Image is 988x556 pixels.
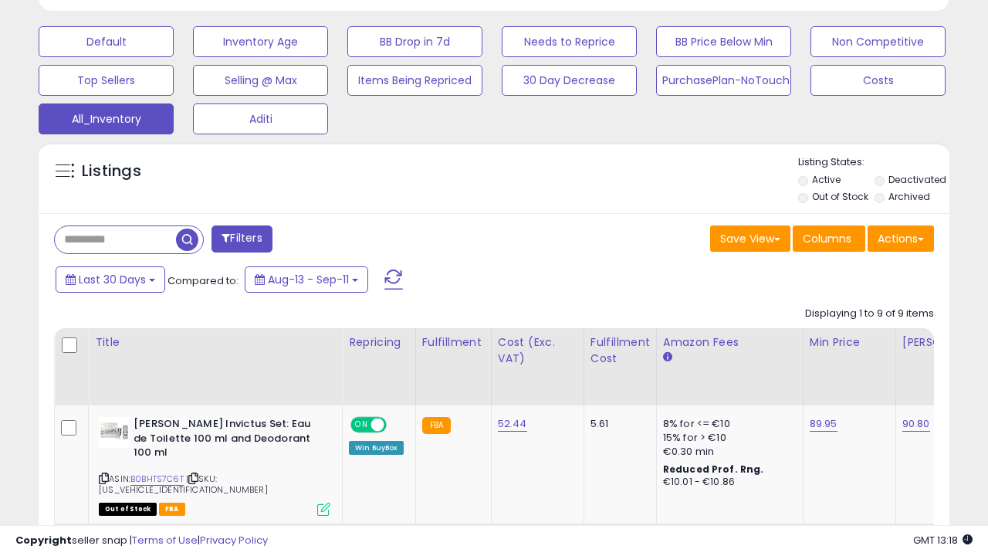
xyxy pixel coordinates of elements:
[193,26,328,57] button: Inventory Age
[347,65,482,96] button: Items Being Repriced
[167,273,239,288] span: Compared to:
[200,533,268,548] a: Privacy Policy
[39,65,174,96] button: Top Sellers
[810,65,946,96] button: Costs
[39,103,174,134] button: All_Inventory
[15,534,268,548] div: seller snap | |
[384,419,409,432] span: OFF
[99,417,330,514] div: ASIN:
[868,225,934,252] button: Actions
[502,26,637,57] button: Needs to Reprice
[663,351,672,364] small: Amazon Fees.
[498,416,527,432] a: 52.44
[805,307,934,321] div: Displaying 1 to 9 of 9 items
[656,26,791,57] button: BB Price Below Min
[663,417,791,431] div: 8% for <= €10
[902,416,930,432] a: 90.80
[422,334,485,351] div: Fulfillment
[352,419,371,432] span: ON
[810,334,889,351] div: Min Price
[663,463,764,476] b: Reduced Prof. Rng.
[663,334,797,351] div: Amazon Fees
[268,272,349,287] span: Aug-13 - Sep-11
[498,334,577,367] div: Cost (Exc. VAT)
[159,503,185,516] span: FBA
[913,533,973,548] span: 2025-10-12 13:18 GMT
[798,155,949,170] p: Listing States:
[810,26,946,57] button: Non Competitive
[663,431,791,445] div: 15% for > €10
[422,417,451,434] small: FBA
[888,173,946,186] label: Deactivated
[812,190,868,203] label: Out of Stock
[888,190,930,203] label: Archived
[132,533,198,548] a: Terms of Use
[349,334,409,351] div: Repricing
[99,503,157,516] span: All listings that are currently out of stock and unavailable for purchase on Amazon
[349,441,404,455] div: Win BuyBox
[193,103,328,134] button: Aditi
[590,417,645,431] div: 5.61
[95,334,336,351] div: Title
[710,225,790,252] button: Save View
[15,533,72,548] strong: Copyright
[810,416,837,432] a: 89.95
[590,334,650,367] div: Fulfillment Cost
[663,476,791,489] div: €10.01 - €10.86
[134,417,321,464] b: [PERSON_NAME] Invictus Set: Eau de Toilette 100 ml and Deodorant 100 ml
[812,173,841,186] label: Active
[347,26,482,57] button: BB Drop in 7d
[99,473,268,496] span: | SKU: [US_VEHICLE_IDENTIFICATION_NUMBER]
[211,225,272,253] button: Filters
[56,266,165,293] button: Last 30 Days
[793,225,865,252] button: Columns
[245,266,368,293] button: Aug-13 - Sep-11
[130,473,184,486] a: B0BHTS7C6T
[656,65,791,96] button: PurchasePlan-NoTouch
[39,26,174,57] button: Default
[79,272,146,287] span: Last 30 Days
[502,65,637,96] button: 30 Day Decrease
[99,417,130,448] img: 41SHpQeEb7L._SL40_.jpg
[663,445,791,459] div: €0.30 min
[193,65,328,96] button: Selling @ Max
[803,231,851,246] span: Columns
[82,161,141,182] h5: Listings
